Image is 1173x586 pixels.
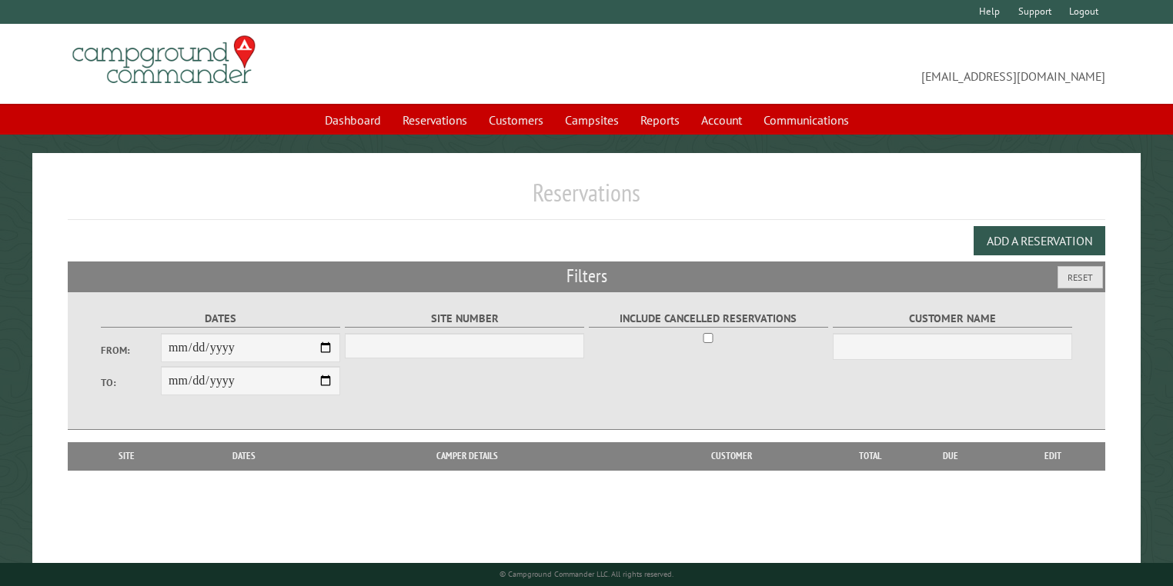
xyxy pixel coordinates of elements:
[1000,442,1105,470] th: Edit
[177,442,311,470] th: Dates
[345,310,584,328] label: Site Number
[1058,266,1103,288] button: Reset
[101,375,161,390] label: To:
[901,442,1000,470] th: Due
[840,442,901,470] th: Total
[556,105,628,135] a: Campsites
[586,42,1105,85] span: [EMAIL_ADDRESS][DOMAIN_NAME]
[589,310,828,328] label: Include Cancelled Reservations
[75,442,178,470] th: Site
[68,261,1106,291] h2: Filters
[631,105,689,135] a: Reports
[500,569,673,579] small: © Campground Commander LLC. All rights reserved.
[974,226,1105,255] button: Add a Reservation
[68,178,1106,220] h1: Reservations
[754,105,858,135] a: Communications
[312,442,624,470] th: Camper Details
[833,310,1072,328] label: Customer Name
[623,442,840,470] th: Customer
[393,105,476,135] a: Reservations
[316,105,390,135] a: Dashboard
[68,30,260,90] img: Campground Commander
[692,105,751,135] a: Account
[101,343,161,358] label: From:
[101,310,340,328] label: Dates
[480,105,553,135] a: Customers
